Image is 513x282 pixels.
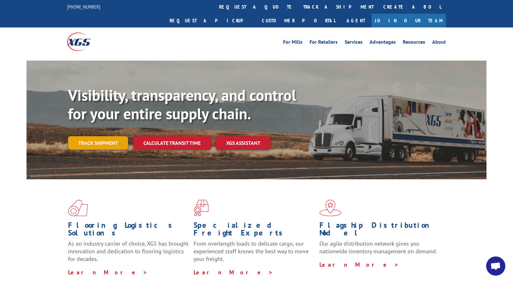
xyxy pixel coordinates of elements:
[194,221,314,240] h1: Specialized Freight Experts
[319,240,437,255] span: Our agile distribution network gives you nationwide inventory management on demand.
[165,14,257,27] a: Request a pickup
[68,221,189,240] h1: Flooring Logistics Solutions
[194,269,273,276] a: Learn More >
[68,240,188,263] span: As an industry carrier of choice, XGS has brought innovation and dedication to flooring logistics...
[194,200,209,216] img: xgs-icon-focused-on-flooring-red
[67,4,100,10] a: [PHONE_NUMBER]
[68,136,128,150] a: Track shipment
[345,40,363,47] a: Services
[319,221,440,240] h1: Flagship Distribution Model
[319,261,399,268] a: Learn More >
[371,14,446,27] a: Join Our Team
[194,240,314,268] p: From overlength loads to delicate cargo, our experienced staff knows the best way to move your fr...
[68,269,148,276] a: Learn More >
[370,40,396,47] a: Advantages
[133,136,211,150] a: Calculate transit time
[283,40,302,47] a: For Mills
[319,200,341,216] img: xgs-icon-flagship-distribution-model-red
[68,85,296,123] b: Visibility, transparency, and control for your entire supply chain.
[310,40,338,47] a: For Retailers
[486,256,505,276] div: Open chat
[403,40,425,47] a: Resources
[216,136,271,150] a: XGS ASSISTANT
[257,14,340,27] a: Customer Portal
[340,14,371,27] a: Agent
[432,40,446,47] a: About
[68,200,88,216] img: xgs-icon-total-supply-chain-intelligence-red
